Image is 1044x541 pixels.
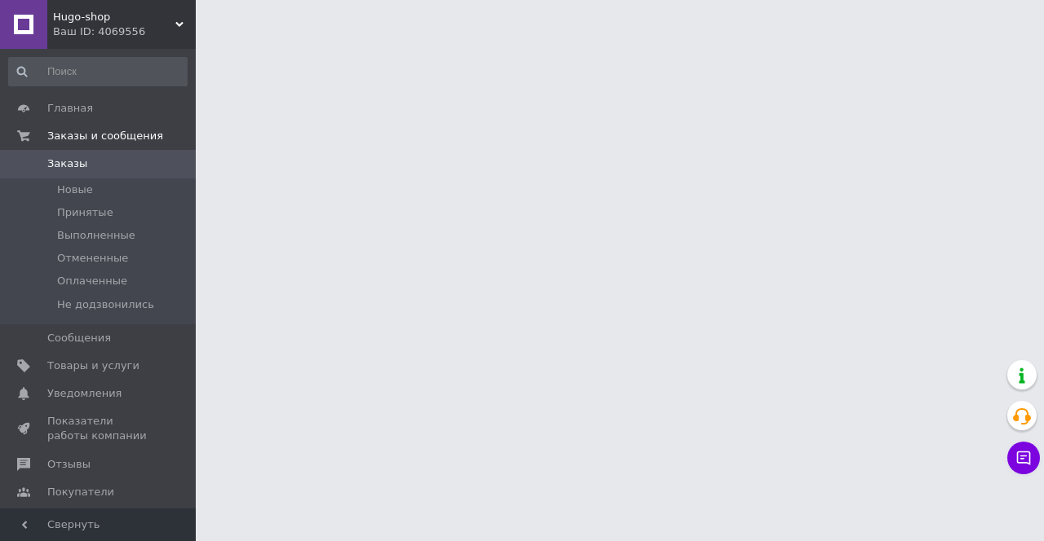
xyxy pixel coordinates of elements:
[47,414,151,443] span: Показатели работы компании
[53,24,196,39] div: Ваш ID: 4069556
[1007,442,1040,474] button: Чат с покупателем
[47,457,91,472] span: Отзывы
[57,274,127,288] span: Оплаченные
[57,297,154,312] span: Не додзвонились
[47,129,163,143] span: Заказы и сообщения
[47,101,93,116] span: Главная
[47,331,111,345] span: Сообщения
[57,251,128,266] span: Отмененные
[47,156,87,171] span: Заказы
[8,57,188,86] input: Поиск
[57,228,135,243] span: Выполненные
[57,205,113,220] span: Принятые
[47,386,122,401] span: Уведомления
[53,10,175,24] span: Hugo-shop
[57,183,93,197] span: Новые
[47,485,114,499] span: Покупатели
[47,358,139,373] span: Товары и услуги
